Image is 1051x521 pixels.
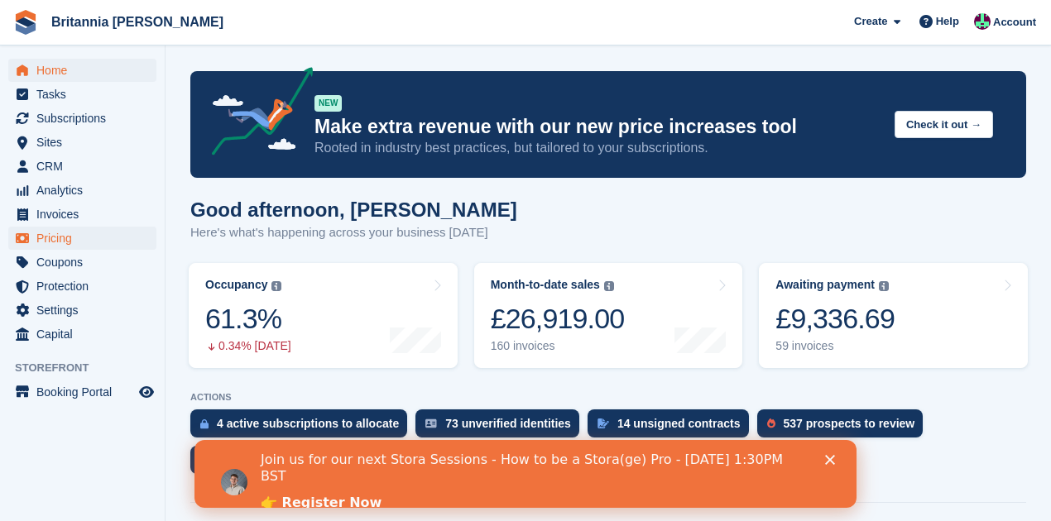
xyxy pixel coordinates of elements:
a: menu [8,203,156,226]
img: stora-icon-8386f47178a22dfd0bd8f6a31ec36ba5ce8667c1dd55bd0f319d3a0aa187defe.svg [13,10,38,35]
span: Storefront [15,360,165,376]
span: Pricing [36,227,136,250]
a: Occupancy 61.3% 0.34% [DATE] [189,263,458,368]
a: menu [8,251,156,274]
a: menu [8,179,156,202]
a: 14 unsigned contracts [588,409,757,446]
img: price-adjustments-announcement-icon-8257ccfd72463d97f412b2fc003d46551f7dbcb40ab6d574587a9cd5c0d94... [198,67,314,161]
div: 537 prospects to review [784,417,915,430]
div: NEW [314,95,342,112]
div: £9,336.69 [775,302,895,336]
div: 59 invoices [775,339,895,353]
div: Month-to-date sales [491,278,600,292]
p: ACTIONS [190,392,1026,403]
a: Awaiting payment £9,336.69 59 invoices [759,263,1028,368]
a: menu [8,131,156,154]
div: 0.34% [DATE] [205,339,291,353]
span: CRM [36,155,136,178]
span: Invoices [36,203,136,226]
a: Month-to-date sales £26,919.00 160 invoices [474,263,743,368]
span: Help [936,13,959,30]
img: active_subscription_to_allocate_icon-d502201f5373d7db506a760aba3b589e785aa758c864c3986d89f69b8ff3... [200,418,209,429]
div: 4 active subscriptions to allocate [217,417,399,430]
a: menu [8,380,156,404]
span: Create [854,13,887,30]
span: Tasks [36,83,136,106]
a: 👉 Register Now [66,55,187,73]
a: menu [8,83,156,106]
button: Check it out → [895,111,993,138]
p: Here's what's happening across your business [DATE] [190,223,517,242]
span: Subscriptions [36,107,136,130]
a: menu [8,155,156,178]
img: Louise Fuller [974,13,991,30]
span: Coupons [36,251,136,274]
span: Protection [36,275,136,298]
a: Preview store [137,382,156,402]
p: Make extra revenue with our new price increases tool [314,115,881,139]
a: menu [8,299,156,322]
a: menu [8,107,156,130]
img: verify_identity-adf6edd0f0f0b5bbfe63781bf79b02c33cf7c696d77639b501bdc392416b5a36.svg [425,418,437,428]
div: 14 unsigned contracts [617,417,741,430]
div: 61.3% [205,302,291,336]
span: Analytics [36,179,136,202]
a: menu [8,59,156,82]
img: icon-info-grey-7440780725fd019a000dd9b08b2336e03edf1995a4989e88bcd33f0948082b44.svg [604,281,614,291]
div: Occupancy [205,278,267,292]
span: Sites [36,131,136,154]
a: 3 open deals [190,446,310,482]
a: menu [8,275,156,298]
div: 73 unverified identities [445,417,571,430]
div: £26,919.00 [491,302,625,336]
a: 4 active subscriptions to allocate [190,409,415,446]
h1: Good afternoon, [PERSON_NAME] [190,198,517,221]
span: Account [993,14,1036,31]
a: 73 unverified identities [415,409,588,446]
p: Rooted in industry best practices, but tailored to your subscriptions. [314,139,881,157]
span: Settings [36,299,136,322]
img: icon-info-grey-7440780725fd019a000dd9b08b2336e03edf1995a4989e88bcd33f0948082b44.svg [879,281,889,291]
iframe: Intercom live chat banner [194,440,857,508]
a: menu [8,227,156,250]
img: icon-info-grey-7440780725fd019a000dd9b08b2336e03edf1995a4989e88bcd33f0948082b44.svg [271,281,281,291]
img: prospect-51fa495bee0391a8d652442698ab0144808aea92771e9ea1ae160a38d050c398.svg [767,418,775,428]
div: Close [631,15,647,25]
div: Awaiting payment [775,278,875,292]
span: Capital [36,323,136,346]
a: Britannia [PERSON_NAME] [45,8,230,36]
span: Booking Portal [36,380,136,404]
img: contract_signature_icon-13c848040528278c33f63329250d36e43548de30e8caae1d1a13099fd9432cc5.svg [597,418,609,428]
a: 537 prospects to review [757,409,932,446]
span: Home [36,59,136,82]
div: 160 invoices [491,339,625,353]
a: menu [8,323,156,346]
